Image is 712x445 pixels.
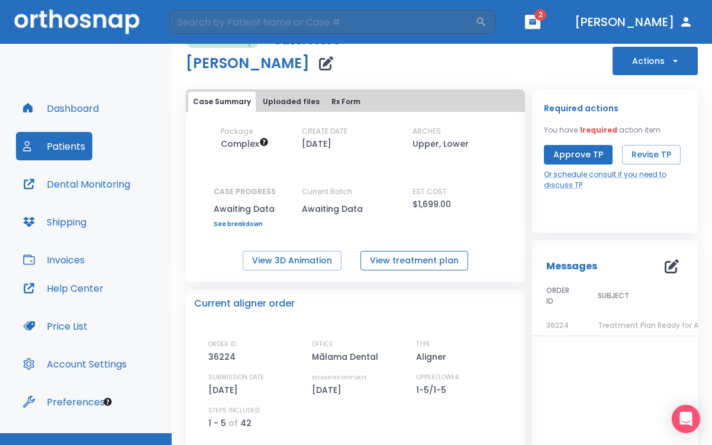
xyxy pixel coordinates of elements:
[214,202,276,216] p: Awaiting Data
[413,137,469,151] p: Upper, Lower
[302,186,408,197] p: Current Batch
[570,11,698,33] button: [PERSON_NAME]
[208,372,264,383] p: SUBMISSION DATE
[327,92,365,112] button: Rx Form
[188,92,256,112] button: Case Summary
[258,92,324,112] button: Uploaded files
[16,312,95,340] button: Price List
[16,246,92,274] button: Invoices
[208,350,240,364] p: 36224
[302,126,347,137] p: CREATE DATE
[208,405,259,416] p: STEPS INCLUDED
[598,291,629,301] span: SUBJECT
[16,350,134,378] button: Account Settings
[188,92,523,112] div: tabs
[622,145,681,165] button: Revise TP
[243,251,341,270] button: View 3D Animation
[416,339,430,350] p: TYPE
[186,56,310,70] h1: [PERSON_NAME]
[579,125,617,135] span: 1 required
[544,145,613,165] button: Approve TP
[312,350,382,364] p: Mālama Dental
[312,339,333,350] p: OFFICE
[416,372,459,383] p: UPPER/LOWER
[102,396,113,407] div: Tooltip anchor
[16,132,92,160] button: Patients
[302,202,408,216] p: Awaiting Data
[221,138,269,150] span: Up to 50 Steps (100 aligners)
[16,274,111,302] button: Help Center
[214,221,276,228] a: See breakdown
[16,208,94,236] button: Shipping
[208,383,242,397] p: [DATE]
[16,94,106,122] button: Dashboard
[14,9,140,34] img: Orthosnap
[312,383,346,397] p: [DATE]
[208,416,226,430] p: 1 - 5
[613,47,698,75] button: Actions
[413,186,447,197] p: EST COST
[214,186,276,197] p: CASE PROGRESS
[546,285,569,307] span: ORDER ID
[546,259,597,273] p: Messages
[208,339,236,350] p: ORDER ID
[544,169,686,191] a: Or schedule consult if you need to discuss TP
[416,383,450,397] p: 1-5/1-5
[672,405,700,433] div: Open Intercom Messenger
[312,372,367,383] p: ESTIMATED SHIP DATE
[413,126,441,137] p: ARCHES
[546,320,569,330] span: 36224
[194,296,295,311] p: Current aligner order
[413,197,451,211] p: $1,699.00
[240,416,252,430] p: 42
[360,251,468,270] button: View treatment plan
[16,388,112,416] button: Preferences
[16,170,137,198] button: Dental Monitoring
[544,125,661,136] p: You have action item
[169,10,475,34] input: Search by Patient Name or Case #
[416,350,450,364] p: Aligner
[221,126,253,137] p: Package
[228,416,238,430] p: of
[544,101,618,115] p: Required actions
[302,137,331,151] p: [DATE]
[534,9,546,21] span: 2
